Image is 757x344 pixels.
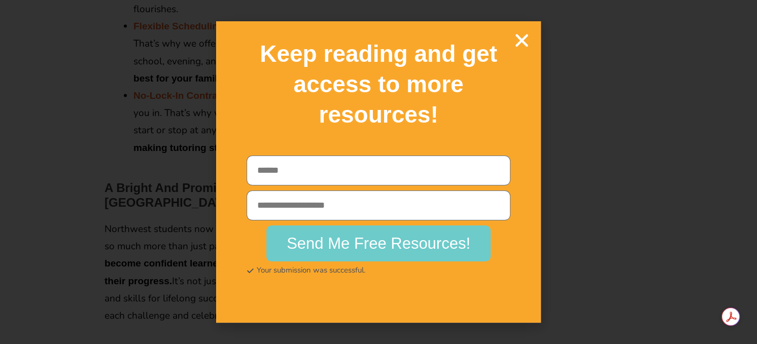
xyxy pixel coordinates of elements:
[234,39,523,130] h2: Keep reading and get access to more resources!
[247,266,510,275] div: Your submission was successful.
[588,230,757,344] iframe: Chat Widget
[287,236,470,251] span: Send Me Free Resources!
[513,31,531,49] a: Close
[266,225,491,261] button: Send Me Free Resources!
[247,156,510,275] form: New Form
